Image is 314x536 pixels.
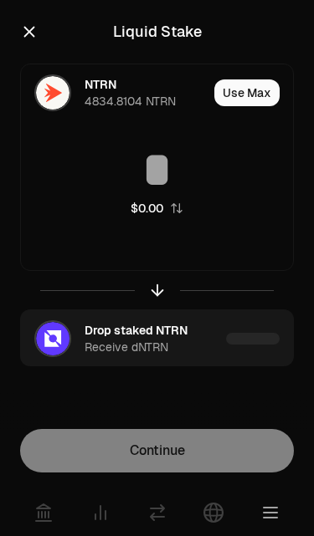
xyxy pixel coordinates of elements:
[131,200,183,217] button: $0.00
[214,79,280,106] button: Use Max
[131,200,163,217] div: $0.00
[36,76,69,110] img: NTRN Logo
[85,322,188,339] div: Drop staked NTRN
[85,93,176,110] div: 4834.8104 NTRN
[85,76,116,93] div: NTRN
[36,322,69,355] img: dNTRN Logo
[113,20,202,43] div: Liquid Stake
[21,310,293,367] button: dNTRN LogoDrop staked NTRNReceive dNTRN
[85,339,168,355] div: Receive dNTRN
